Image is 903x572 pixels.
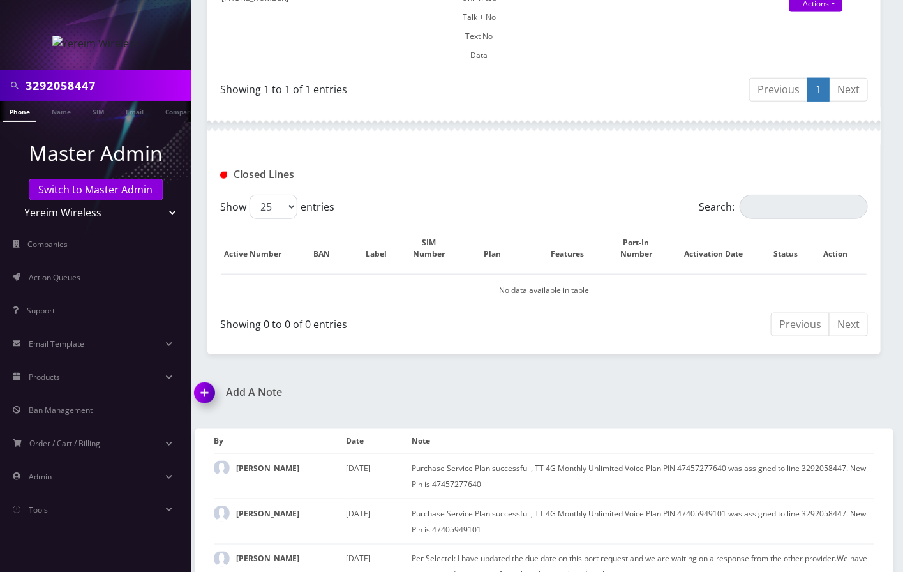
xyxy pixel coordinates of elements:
strong: [PERSON_NAME] [236,553,299,564]
a: Next [829,313,868,336]
th: Note [412,429,875,453]
a: Next [829,78,868,102]
div: Showing 1 to 1 of 1 entries [220,77,535,97]
th: Date [346,429,412,453]
th: Status: activate to sort column ascending [768,224,817,273]
th: Active Number: activate to sort column descending [221,224,297,273]
select: Showentries [250,195,297,219]
span: Ban Management [29,405,93,416]
span: Email Template [29,338,84,349]
td: Purchase Service Plan successfull, TT 4G Monthly Unlimited Voice Plan PIN 47457277640 was assigne... [412,453,875,499]
span: Order / Cart / Billing [30,438,101,449]
span: Companies [28,239,68,250]
input: Search in Company [26,73,188,98]
th: By [214,429,346,453]
h1: Closed Lines [220,169,423,181]
td: [DATE] [346,453,412,499]
div: Showing 0 to 0 of 0 entries [220,312,535,332]
span: Admin [29,471,52,482]
a: Switch to Master Admin [29,179,163,200]
input: Search: [740,195,868,219]
a: Add A Note [195,386,535,398]
td: No data available in table [221,274,867,306]
a: Company [159,101,202,121]
label: Show entries [220,195,334,219]
a: SIM [86,101,110,121]
th: SIM Number: activate to sort column ascending [408,224,462,273]
a: Email [119,101,150,121]
a: 1 [807,78,830,102]
span: Action Queues [29,272,80,283]
img: Closed Lines [220,172,227,179]
a: Previous [749,78,808,102]
strong: [PERSON_NAME] [236,508,299,519]
th: Label: activate to sort column ascending [359,224,407,273]
th: Port-In Number: activate to sort column ascending [613,224,673,273]
label: Search: [699,195,868,219]
th: BAN: activate to sort column ascending [299,224,358,273]
th: Plan: activate to sort column ascending [464,224,535,273]
span: Tools [29,504,48,515]
td: Purchase Service Plan successfull, TT 4G Monthly Unlimited Voice Plan PIN 47405949101 was assigne... [412,499,875,544]
td: [DATE] [346,499,412,544]
span: Support [27,305,55,316]
th: Action : activate to sort column ascending [817,224,867,273]
th: Features: activate to sort column ascending [535,224,611,273]
a: Previous [771,313,830,336]
a: Name [45,101,77,121]
a: Phone [3,101,36,122]
img: Yereim Wireless [52,36,140,51]
span: Products [29,372,60,382]
strong: [PERSON_NAME] [236,463,299,474]
th: Activation Date: activate to sort column ascending [673,224,766,273]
